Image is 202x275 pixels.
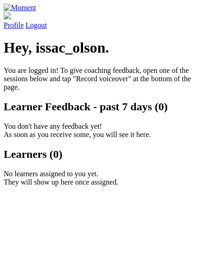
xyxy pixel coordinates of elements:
h1: Hey, issac_olson. [4,39,198,56]
p: You don't have any feedback yet! As soon as you receive some, you will see it here. [4,122,198,139]
h2: Learners (0) [4,148,198,161]
p: You are logged in! To give coaching feedback, open one of the sessions below and tap "Record voic... [4,66,198,91]
h2: Learner Feedback - past 7 days (0) [4,101,198,113]
a: Logout [26,21,47,29]
a: Profile [4,12,198,29]
p: No learners assigned to you yet. They will show up here once assigned. [4,170,198,186]
img: default_avatar-b4e2223d03051bc43aaaccfb402a43260a3f17acc7fafc1603fdf008d6cba3c9.png [4,12,11,19]
img: Moment [4,4,36,12]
